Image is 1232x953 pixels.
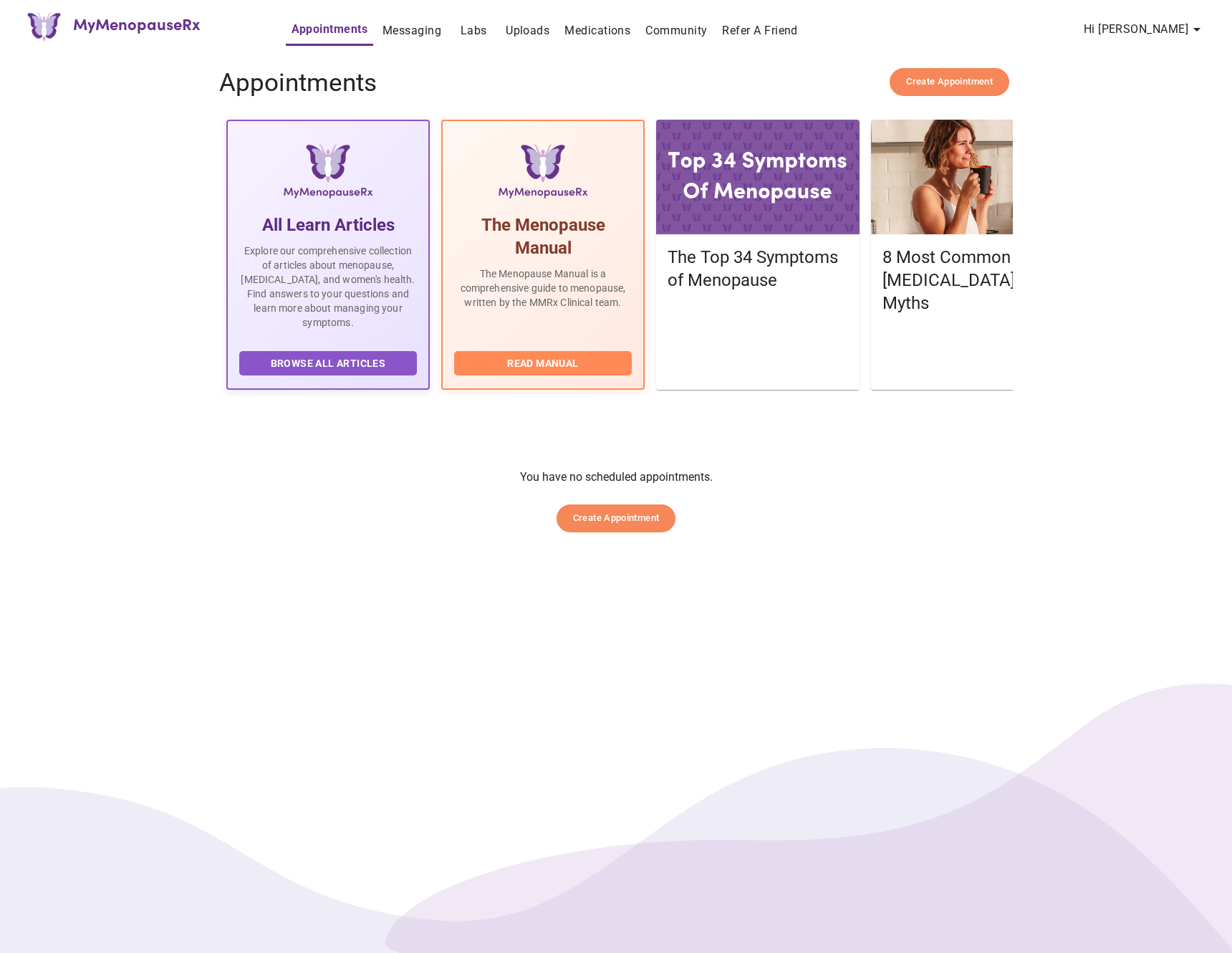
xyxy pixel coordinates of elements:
button: Messaging [377,16,447,45]
a: Create Appointment [553,497,680,540]
p: Explore our comprehensive collection of articles about menopause, [MEDICAL_DATA], and women's hea... [239,244,417,330]
button: Create Appointment [557,504,676,532]
a: Medications [564,21,630,41]
button: Uploads [500,16,555,45]
a: Messaging [382,21,441,41]
span: Hi [PERSON_NAME] [1084,19,1205,39]
span: Read Manual [468,355,617,373]
a: Appointments [292,19,368,39]
button: Read More [882,353,1063,378]
button: Medications [559,16,636,45]
button: Hi [PERSON_NAME] [1078,15,1211,44]
a: Uploads [506,21,549,41]
a: MyMenopauseRx [71,14,257,39]
h5: All Learn Articles [239,214,417,236]
button: Create Appointment [890,68,1009,96]
button: Community [640,16,713,45]
a: Browse All Articles [239,355,420,369]
a: Refer a Friend [722,21,797,41]
a: Read More [882,357,1067,370]
img: MyMenopauseRx Logo [270,144,386,202]
button: Read Manual [454,351,632,376]
span: Create Appointment [906,74,993,90]
a: Community [645,21,707,41]
a: Labs [461,21,487,41]
span: Read More [682,356,834,374]
p: The Menopause Manual is a comprehensive guide to menopause, written by the MMRx Clinical team. [454,267,632,310]
span: Read More [897,356,1049,374]
h5: 8 Most Common [MEDICAL_DATA] Myths [882,246,1063,315]
span: Create Appointment [573,510,660,527]
button: Read More [668,353,848,378]
a: Read More [668,357,852,370]
button: Browse All Articles [239,351,417,376]
h5: The Top 34 Symptoms of Menopause [668,246,848,292]
h5: The Menopause Manual [454,214,632,259]
p: You have no scheduled appointments. [520,469,713,486]
span: Browse All Articles [254,355,403,373]
a: Read Manual [454,355,635,369]
button: Labs [451,16,496,45]
button: Appointments [286,15,374,46]
button: Refer a Friend [716,16,803,45]
h4: Appointments [219,68,1013,98]
img: Menopause Manual [485,144,601,202]
h3: MyMenopauseRx [73,14,200,33]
